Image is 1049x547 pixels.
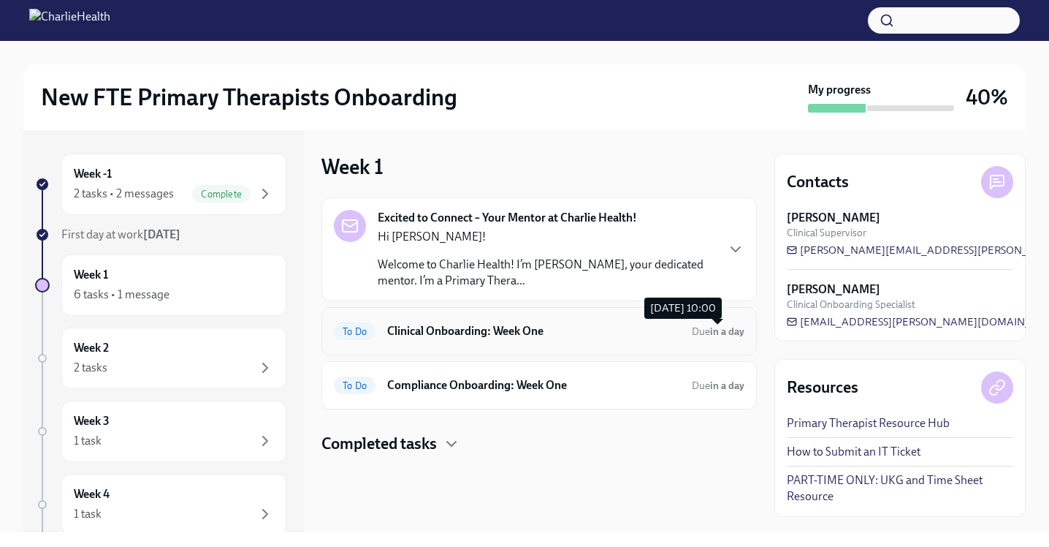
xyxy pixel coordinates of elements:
div: Completed tasks [321,433,757,455]
span: September 14th, 2025 10:00 [692,379,744,393]
strong: [PERSON_NAME] [787,210,880,226]
a: To DoClinical Onboarding: Week OneDuein a day [334,320,744,343]
h6: Week -1 [74,166,112,182]
h3: 40% [966,84,1008,110]
a: Week 22 tasks [35,328,286,389]
span: Due [692,380,744,392]
h4: Completed tasks [321,433,437,455]
div: 2 tasks [74,360,107,376]
strong: [PERSON_NAME] [787,282,880,298]
h6: Week 2 [74,340,109,356]
strong: My progress [808,82,871,98]
a: To DoCompliance Onboarding: Week OneDuein a day [334,374,744,397]
strong: in a day [710,380,744,392]
span: First day at work [61,227,180,241]
img: CharlieHealth [29,9,110,32]
span: Complete [192,189,251,200]
a: PART-TIME ONLY: UKG and Time Sheet Resource [787,472,1013,505]
a: Week -12 tasks • 2 messagesComplete [35,154,286,215]
span: Clinical Supervisor [787,226,866,240]
span: Due [692,325,744,338]
strong: [DATE] [143,227,180,241]
div: 6 tasks • 1 message [74,287,169,303]
div: 1 task [74,433,102,449]
h6: Compliance Onboarding: Week One [387,377,680,393]
span: To Do [334,380,375,391]
p: Hi [PERSON_NAME]! [378,229,715,245]
h3: Week 1 [321,154,384,180]
span: Clinical Onboarding Specialist [787,298,915,312]
h4: Resources [787,377,858,399]
a: First day at work[DATE] [35,227,286,243]
h4: Contacts [787,171,849,193]
a: Week 31 task [35,401,286,462]
a: Week 41 task [35,474,286,535]
strong: Excited to Connect – Your Mentor at Charlie Health! [378,210,637,226]
a: Week 16 tasks • 1 message [35,254,286,316]
strong: in a day [710,325,744,338]
span: To Do [334,326,375,337]
div: 2 tasks • 2 messages [74,186,174,202]
a: How to Submit an IT Ticket [787,444,920,460]
div: 1 task [74,506,102,522]
h2: New FTE Primary Therapists Onboarding [41,83,457,112]
h6: Clinical Onboarding: Week One [387,323,680,339]
h6: Week 1 [74,267,108,283]
p: Welcome to Charlie Health! I’m [PERSON_NAME], your dedicated mentor. I’m a Primary Thera... [378,257,715,289]
h6: Week 3 [74,413,110,429]
a: Primary Therapist Resource Hub [787,415,950,431]
h6: Week 4 [74,486,110,502]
